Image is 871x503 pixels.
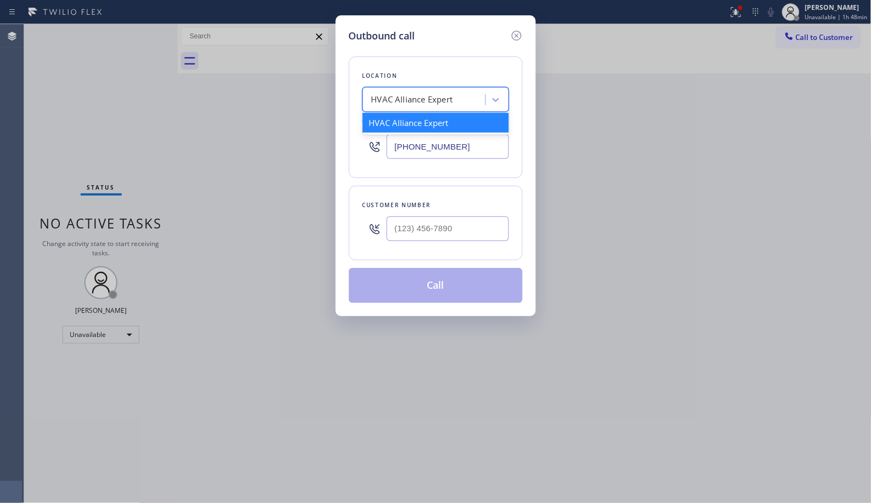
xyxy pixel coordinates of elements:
[387,134,509,159] input: (123) 456-7890
[363,113,509,133] div: HVAC Alliance Expert
[349,28,415,43] h5: Outbound call
[371,94,453,106] div: HVAC Alliance Expert
[363,70,509,82] div: Location
[363,199,509,211] div: Customer number
[387,216,509,241] input: (123) 456-7890
[349,268,523,303] button: Call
